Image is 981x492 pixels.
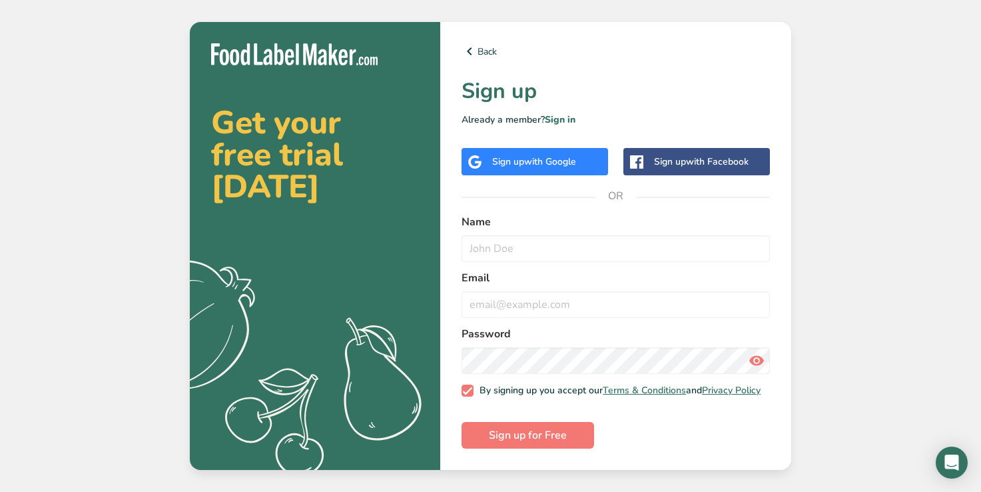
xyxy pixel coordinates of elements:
[462,214,770,230] label: Name
[936,447,968,479] div: Open Intercom Messenger
[462,326,770,342] label: Password
[211,107,419,203] h2: Get your free trial [DATE]
[596,176,636,216] span: OR
[492,155,576,169] div: Sign up
[462,75,770,107] h1: Sign up
[462,235,770,262] input: John Doe
[489,427,567,443] span: Sign up for Free
[603,384,686,397] a: Terms & Conditions
[462,113,770,127] p: Already a member?
[211,43,378,65] img: Food Label Maker
[686,155,749,168] span: with Facebook
[462,270,770,286] label: Email
[462,291,770,318] input: email@example.com
[654,155,749,169] div: Sign up
[524,155,576,168] span: with Google
[702,384,761,397] a: Privacy Policy
[474,385,761,397] span: By signing up you accept our and
[462,43,770,59] a: Back
[462,422,594,449] button: Sign up for Free
[545,113,575,126] a: Sign in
